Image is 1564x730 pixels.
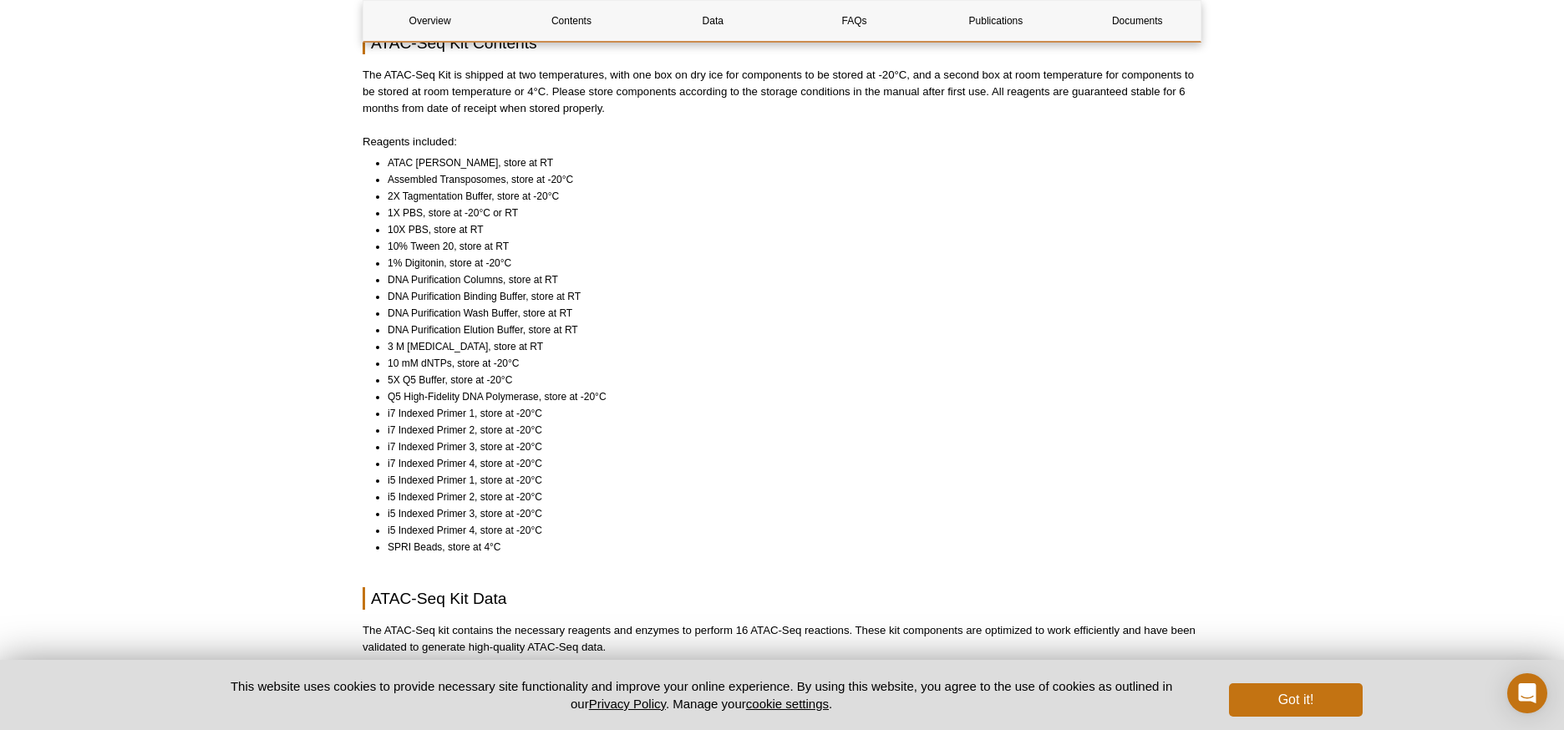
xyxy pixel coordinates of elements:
[388,455,1186,472] li: i7 Indexed Primer 4, store at -20°C
[589,697,666,711] a: Privacy Policy
[388,171,1186,188] li: Assembled Transposomes, store at -20°C
[388,205,1186,221] li: 1X PBS, store at -20°C or RT
[647,1,779,41] a: Data
[388,288,1186,305] li: DNA Purification Binding Buffer, store at RT
[388,322,1186,338] li: DNA Purification Elution Buffer, store at RT
[505,1,637,41] a: Contents
[201,677,1201,712] p: This website uses cookies to provide necessary site functionality and improve your online experie...
[388,505,1186,522] li: i5 Indexed Primer 3, store at -20°C
[388,188,1186,205] li: 2X Tagmentation Buffer, store at -20°C
[388,255,1186,271] li: 1% Digitonin, store at -20°C
[363,134,1201,150] p: Reagents included:
[388,355,1186,372] li: 10 mM dNTPs, store at -20°C
[388,539,1186,555] li: SPRI Beads, store at 4°C
[363,1,496,41] a: Overview
[746,697,829,711] button: cookie settings
[363,622,1201,656] p: The ATAC-Seq kit contains the necessary reagents and enzymes to perform 16 ATAC-Seq reactions. Th...
[388,372,1186,388] li: 5X Q5 Buffer, store at -20°C
[388,522,1186,539] li: i5 Indexed Primer 4, store at -20°C
[388,472,1186,489] li: i5 Indexed Primer 1, store at -20°C
[363,587,1201,610] h2: ATAC-Seq Kit Data
[388,155,1186,171] li: ATAC [PERSON_NAME], store at RT
[388,271,1186,288] li: DNA Purification Columns, store at RT
[388,221,1186,238] li: 10X PBS, store at RT
[388,489,1186,505] li: i5 Indexed Primer 2, store at -20°C
[388,439,1186,455] li: i7 Indexed Primer 3, store at -20°C
[388,338,1186,355] li: 3 M [MEDICAL_DATA], store at RT
[388,305,1186,322] li: DNA Purification Wash Buffer, store at RT
[1507,673,1547,713] div: Open Intercom Messenger
[388,388,1186,405] li: Q5 High-Fidelity DNA Polymerase, store at -20°C
[388,405,1186,422] li: i7 Indexed Primer 1, store at -20°C
[388,238,1186,255] li: 10% Tween 20, store at RT
[363,67,1201,117] p: The ATAC-Seq Kit is shipped at two temperatures, with one box on dry ice for components to be sto...
[1071,1,1204,41] a: Documents
[788,1,921,41] a: FAQs
[929,1,1062,41] a: Publications
[1229,683,1363,717] button: Got it!
[388,422,1186,439] li: i7 Indexed Primer 2, store at -20°C
[363,32,1201,54] h2: ATAC-Seq Kit Contents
